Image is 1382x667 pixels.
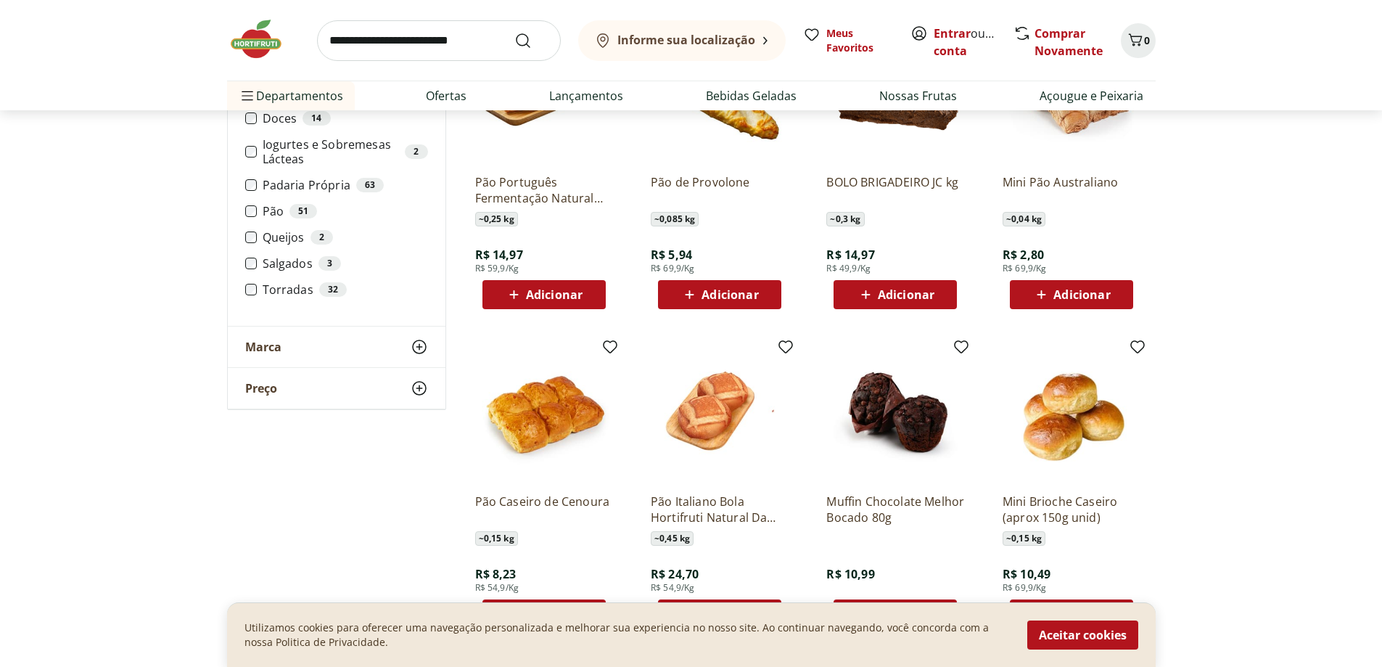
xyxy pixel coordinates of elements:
a: Lançamentos [549,87,623,105]
button: Adicionar [1010,280,1133,309]
span: R$ 14,97 [475,247,523,263]
span: R$ 10,99 [826,566,874,582]
a: Mini Brioche Caseiro (aprox 150g unid) [1003,494,1140,525]
div: 2 [405,144,427,159]
button: Informe sua localização [578,20,786,61]
span: ~ 0,085 kg [651,212,699,226]
div: 32 [319,282,347,297]
button: Submit Search [514,32,549,49]
a: Pão de Provolone [651,174,789,206]
button: Adicionar [482,600,606,629]
a: Criar conta [934,25,1013,59]
button: Adicionar [1010,600,1133,629]
span: Preço [245,381,277,396]
span: ou [934,25,998,60]
img: Hortifruti [227,17,300,61]
a: Nossas Frutas [879,87,957,105]
span: Adicionar [1053,289,1110,300]
label: Pão [263,204,428,218]
div: 14 [303,111,330,126]
a: Ofertas [426,87,466,105]
a: Pão Caseiro de Cenoura [475,494,613,525]
button: Carrinho [1121,23,1156,58]
button: Adicionar [834,280,957,309]
span: Adicionar [878,289,934,300]
a: Entrar [934,25,971,41]
b: Informe sua localização [617,32,755,48]
input: search [317,20,561,61]
span: Departamentos [239,78,343,113]
span: R$ 10,49 [1003,566,1050,582]
div: Categoria [228,85,445,326]
div: 63 [356,178,384,192]
button: Marca [228,327,445,367]
button: Adicionar [658,600,781,629]
img: Pão Caseiro de Cenoura [475,344,613,482]
span: R$ 69,9/Kg [651,263,695,274]
span: ~ 0,15 kg [475,531,518,546]
a: Muffin Chocolate Melhor Bocado 80g [826,494,964,525]
a: Mini Pão Australiano [1003,174,1140,206]
span: ~ 0,25 kg [475,212,518,226]
span: ~ 0,3 kg [826,212,864,226]
span: Adicionar [702,289,758,300]
a: Pão Português Fermentação Natural Natural da Terra [475,174,613,206]
span: R$ 5,94 [651,247,692,263]
span: ~ 0,15 kg [1003,531,1045,546]
img: Pão Italiano Bola Hortifruti Natural Da Terra [651,344,789,482]
label: Doces [263,111,428,126]
a: Açougue e Peixaria [1040,87,1143,105]
span: ~ 0,45 kg [651,531,694,546]
img: Mini Brioche Caseiro (aprox 150g unid) [1003,344,1140,482]
span: R$ 14,97 [826,247,874,263]
label: Salgados [263,256,428,271]
span: Marca [245,340,281,354]
span: R$ 24,70 [651,566,699,582]
a: Bebidas Geladas [706,87,797,105]
div: 3 [318,256,341,271]
span: R$ 69,9/Kg [1003,263,1047,274]
span: R$ 2,80 [1003,247,1044,263]
label: Iogurtes e Sobremesas Lácteas [263,137,428,166]
span: 0 [1144,33,1150,47]
span: R$ 69,9/Kg [1003,582,1047,594]
button: Adicionar [834,600,957,629]
span: R$ 49,9/Kg [826,263,871,274]
div: 2 [310,230,333,245]
span: R$ 54,9/Kg [651,582,695,594]
a: Pão Italiano Bola Hortifruti Natural Da Terra [651,494,789,525]
span: R$ 8,23 [475,566,517,582]
p: Utilizamos cookies para oferecer uma navegação personalizada e melhorar sua experiencia no nosso ... [244,621,1010,650]
button: Menu [239,78,256,113]
a: BOLO BRIGADEIRO JC kg [826,174,964,206]
button: Adicionar [482,280,606,309]
label: Queijos [263,230,428,245]
button: Aceitar cookies [1027,621,1138,650]
label: Torradas [263,282,428,297]
span: R$ 54,9/Kg [475,582,519,594]
span: R$ 59,9/Kg [475,263,519,274]
span: ~ 0,04 kg [1003,212,1045,226]
label: Padaria Própria [263,178,428,192]
button: Preço [228,368,445,409]
span: Meus Favoritos [826,26,893,55]
span: Adicionar [526,289,583,300]
a: Comprar Novamente [1035,25,1103,59]
img: Muffin Chocolate Melhor Bocado 80g [826,344,964,482]
div: 51 [289,204,317,218]
a: Meus Favoritos [803,26,893,55]
button: Adicionar [658,280,781,309]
